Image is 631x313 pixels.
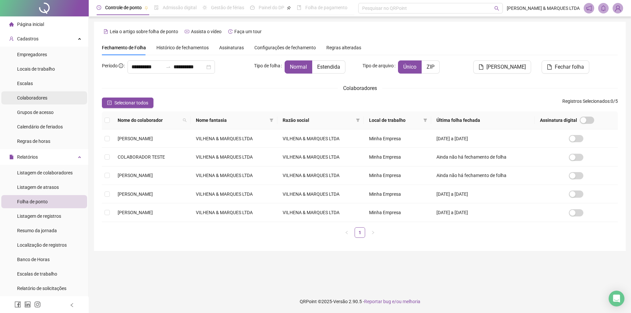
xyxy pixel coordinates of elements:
span: Versão [333,299,348,304]
span: Listagem de atrasos [17,185,59,190]
span: Controle de ponto [105,5,142,10]
span: left [70,303,74,307]
span: filter [356,118,360,122]
span: : 0 / 5 [562,98,618,108]
span: file [479,64,484,70]
span: linkedin [24,301,31,308]
span: filter [423,118,427,122]
span: [PERSON_NAME] [118,173,153,178]
button: Fechar folha [542,60,589,74]
span: Estendida [317,64,340,70]
span: Ainda não há fechamento de folha [436,154,506,160]
span: search [183,118,187,122]
span: youtube [185,29,189,34]
span: Folha de ponto [17,199,48,204]
img: 87268 [613,3,623,13]
footer: QRPoint © 2025 - 2.90.5 - [89,290,631,313]
span: notification [586,5,592,11]
span: [PERSON_NAME] [118,210,153,215]
span: Regras alteradas [326,45,361,50]
li: 1 [355,227,365,238]
span: COLABORADOR TESTE [118,154,165,160]
span: Ainda não há fechamento de folha [436,173,506,178]
td: VILHENA & MARQUES LTDA [191,203,277,222]
span: Assinaturas [219,45,244,50]
span: pushpin [144,6,148,10]
span: [PERSON_NAME] [118,136,153,141]
span: to [166,64,171,70]
span: Listagem de colaboradores [17,170,73,175]
td: Minha Empresa [364,167,431,185]
span: clock-circle [97,5,101,10]
span: Tipo de folha [254,62,280,69]
span: Colaboradores [17,95,47,101]
td: VILHENA & MARQUES LTDA [277,185,364,203]
span: Período [102,63,118,68]
span: file-done [154,5,159,10]
span: Cadastros [17,36,38,41]
td: [DATE] a [DATE] [431,129,535,148]
span: history [228,29,233,34]
td: VILHENA & MARQUES LTDA [191,148,277,166]
span: dashboard [250,5,255,10]
span: book [297,5,301,10]
span: filter [268,115,275,125]
span: Painel do DP [259,5,284,10]
span: Resumo da jornada [17,228,57,233]
span: Configurações de fechamento [254,45,316,50]
span: Folha de pagamento [305,5,347,10]
span: Locais de trabalho [17,66,55,72]
span: Único [403,64,416,70]
span: search [494,6,499,11]
td: Minha Empresa [364,129,431,148]
a: 1 [355,228,365,237]
span: [PERSON_NAME] [118,191,153,197]
span: [PERSON_NAME] [486,63,526,71]
span: Gestão de férias [211,5,244,10]
span: sun [202,5,207,10]
span: Registros Selecionados [562,99,610,104]
span: Relatório de solicitações [17,286,66,291]
span: Admissão digital [163,5,197,10]
span: Regras de horas [17,139,50,144]
span: filter [355,115,361,125]
span: Escalas de trabalho [17,271,57,277]
span: left [345,231,349,235]
span: Histórico de fechamentos [156,45,209,50]
td: VILHENA & MARQUES LTDA [277,148,364,166]
span: info-circle [119,63,123,68]
td: VILHENA & MARQUES LTDA [277,203,364,222]
span: [PERSON_NAME] & MARQUES LTDA [507,5,580,12]
td: VILHENA & MARQUES LTDA [191,185,277,203]
li: Próxima página [368,227,378,238]
span: user-add [9,36,14,41]
span: pushpin [287,6,291,10]
span: Razão social [283,117,354,124]
button: right [368,227,378,238]
span: Normal [290,64,307,70]
span: ZIP [427,64,434,70]
td: VILHENA & MARQUES LTDA [191,167,277,185]
span: Selecionar todos [114,99,148,106]
td: Minha Empresa [364,185,431,203]
span: Calendário de feriados [17,124,63,129]
span: Fechamento de Folha [102,45,146,50]
button: left [341,227,352,238]
span: file [547,64,552,70]
span: Grupos de acesso [17,110,54,115]
span: check-square [107,101,112,105]
td: Minha Empresa [364,203,431,222]
td: Minha Empresa [364,148,431,166]
span: Fechar folha [555,63,584,71]
span: Relatórios [17,154,38,160]
th: Última folha fechada [431,111,535,129]
span: Colaboradores [343,85,377,91]
td: VILHENA & MARQUES LTDA [191,129,277,148]
div: Open Intercom Messenger [609,291,624,306]
span: Página inicial [17,22,44,27]
span: search [181,115,188,125]
span: file [9,155,14,159]
span: Tipo de arquivo [362,62,394,69]
span: filter [422,115,429,125]
button: [PERSON_NAME] [473,60,531,74]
